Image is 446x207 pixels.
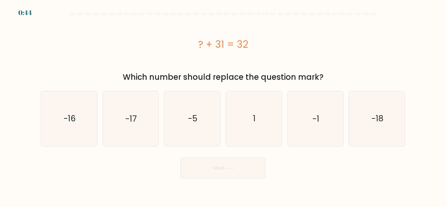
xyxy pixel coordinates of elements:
text: 1 [253,113,256,124]
div: Which number should replace the question mark? [45,71,401,83]
text: -1 [312,113,319,124]
text: -5 [188,113,197,124]
button: Next [181,158,265,179]
text: -16 [63,113,75,124]
div: ? + 31 = 32 [41,37,405,52]
text: -18 [372,113,383,124]
div: 0:44 [18,8,32,18]
text: -17 [125,113,137,124]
